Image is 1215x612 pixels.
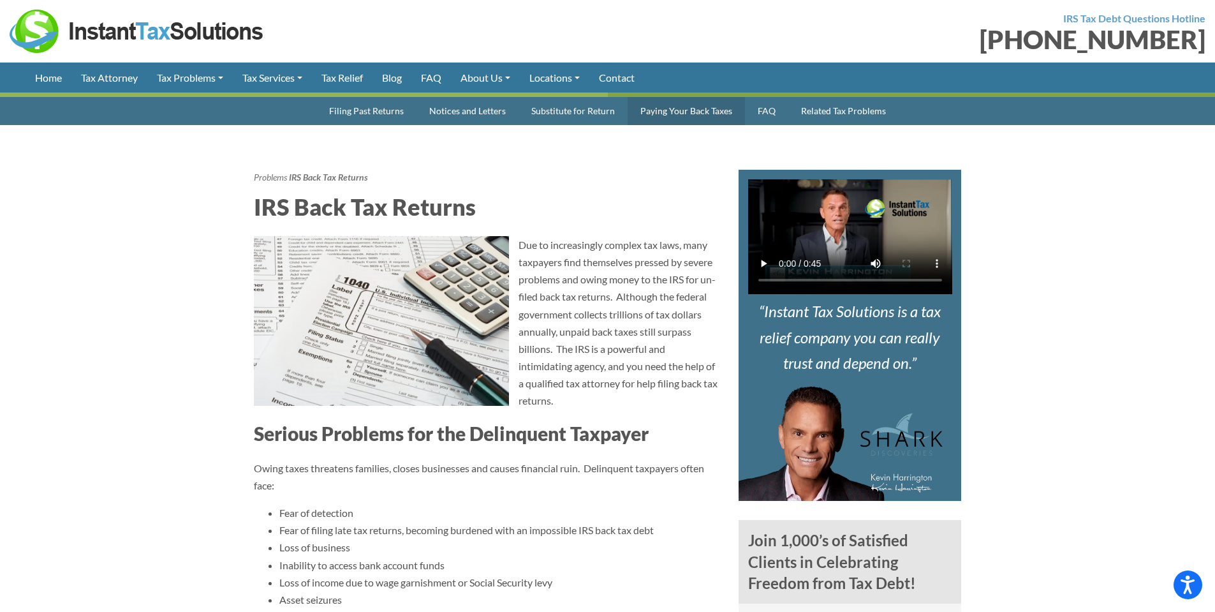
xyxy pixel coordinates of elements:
strong: IRS Tax Debt Questions Hotline [1063,12,1205,24]
a: Substitute for Return [519,97,628,125]
strong: IRS Back Tax Returns [289,172,368,183]
a: Blog [372,63,411,93]
img: Instant Tax Solutions Logo [10,10,265,53]
a: Contact [589,63,644,93]
a: Instant Tax Solutions Logo [10,24,265,36]
a: Tax Attorney [71,63,147,93]
a: Problems [254,172,287,183]
a: FAQ [745,97,788,125]
a: Tax Problems [147,63,233,93]
img: Kevin Harrington [739,386,943,501]
a: Tax Services [233,63,312,93]
li: Inability to access bank account funds [279,556,719,574]
a: Filing Past Returns [316,97,416,125]
li: Loss of business [279,539,719,556]
a: Paying Your Back Taxes [628,97,745,125]
a: About Us [451,63,520,93]
a: Notices and Letters [416,97,519,125]
p: Owing taxes threatens families, closes businesses and causes financial ruin. Delinquent taxpayers... [254,459,719,494]
li: Fear of filing late tax returns, becoming burdened with an impossible IRS back tax debt [279,521,719,539]
li: Loss of income due to wage garnishment or Social Security levy [279,574,719,591]
img: Completing Your Back Tax Returns [254,236,509,406]
div: [PHONE_NUMBER] [617,27,1206,52]
a: Locations [520,63,589,93]
i: Instant Tax Solutions is a tax relief company you can really trust and depend on. [759,302,941,373]
h2: IRS Back Tax Returns [254,191,719,223]
h3: Serious Problems for the Delinquent Taxpayer [254,420,719,447]
li: Fear of detection [279,504,719,521]
a: Tax Relief [312,63,372,93]
li: Asset seizures [279,591,719,608]
h4: Join 1,000’s of Satisfied Clients in Celebrating Freedom from Tax Debt! [739,520,962,604]
a: Home [26,63,71,93]
a: FAQ [411,63,451,93]
a: Related Tax Problems [788,97,899,125]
